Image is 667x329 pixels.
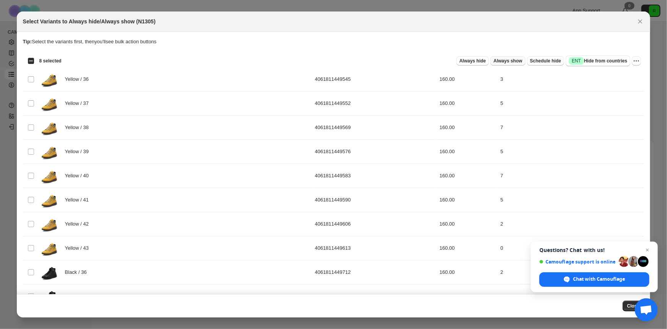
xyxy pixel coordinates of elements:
td: 7 [498,164,644,188]
td: 0 [498,236,644,260]
div: Chat with Camouflage [539,272,649,287]
img: N1305-68-225-a1.jpg [40,214,59,234]
span: Always show [493,58,522,64]
button: Always show [490,56,525,65]
td: 5 [498,92,644,116]
td: 4061811449552 [313,92,437,116]
td: 160.00 [437,285,498,309]
td: 160.00 [437,140,498,164]
td: 160.00 [437,260,498,285]
span: Black / 37 [65,293,91,300]
span: Yellow / 41 [65,196,93,204]
span: 8 selected [39,58,62,64]
span: Questions? Chat with us! [539,247,649,253]
td: 160.00 [437,164,498,188]
span: Chat with Camouflage [573,276,625,283]
td: 4061811449729 [313,285,437,309]
td: 5 [498,140,644,164]
td: 4 [498,285,644,309]
span: Yellow / 42 [65,220,93,228]
span: Close chat [643,246,652,255]
td: 2 [498,212,644,236]
span: Yellow / 39 [65,148,93,155]
td: 4061811449569 [313,116,437,140]
button: More actions [632,56,641,65]
span: Camouflage support is online [539,259,616,265]
td: 160.00 [437,236,498,260]
img: N1305-68-225-a1.jpg [40,239,59,258]
span: Black / 36 [65,268,91,276]
img: N1305-68-225-a1.jpg [40,166,59,185]
td: 2 [498,260,644,285]
td: 7 [498,116,644,140]
img: N1305-68-225-a1.jpg [40,94,59,113]
td: 160.00 [437,67,498,92]
td: 4061811449576 [313,140,437,164]
td: 3 [498,67,644,92]
img: N1305-68-225-a1.jpg [40,70,59,89]
span: Close [627,303,640,309]
td: 160.00 [437,116,498,140]
h2: Select Variants to Always hide/Always show (N1305) [23,18,156,25]
span: Yellow / 37 [65,100,93,107]
img: N1305-68-225-a1.jpg [40,190,59,210]
img: N1305-00-225-a1.jpg [40,287,59,306]
button: Close [635,16,646,27]
span: Yellow / 36 [65,75,93,83]
td: 4061811449712 [313,260,437,285]
span: ENT [572,58,581,64]
img: N1305-68-225-a1.jpg [40,118,59,137]
span: Schedule hide [530,58,561,64]
span: Yellow / 43 [65,244,93,252]
button: SuccessENTHide from countries [566,56,630,66]
td: 160.00 [437,188,498,212]
td: 4061811449613 [313,236,437,260]
img: N1305-68-225-a1.jpg [40,142,59,161]
td: 4061811449583 [313,164,437,188]
button: Always hide [456,56,489,65]
button: Close [623,301,644,311]
span: Yellow / 40 [65,172,93,180]
td: 4061811449590 [313,188,437,212]
img: N1305-00-225-a1.jpg [40,263,59,282]
td: 4061811449545 [313,67,437,92]
p: Select the variants first, then you'll see bulk action buttons [23,38,644,46]
strong: Tip: [23,39,32,44]
div: Open chat [635,298,658,321]
td: 160.00 [437,92,498,116]
span: Always hide [459,58,486,64]
span: Hide from countries [569,57,627,65]
td: 160.00 [437,212,498,236]
button: Schedule hide [527,56,564,65]
td: 5 [498,188,644,212]
td: 4061811449606 [313,212,437,236]
span: Yellow / 38 [65,124,93,131]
